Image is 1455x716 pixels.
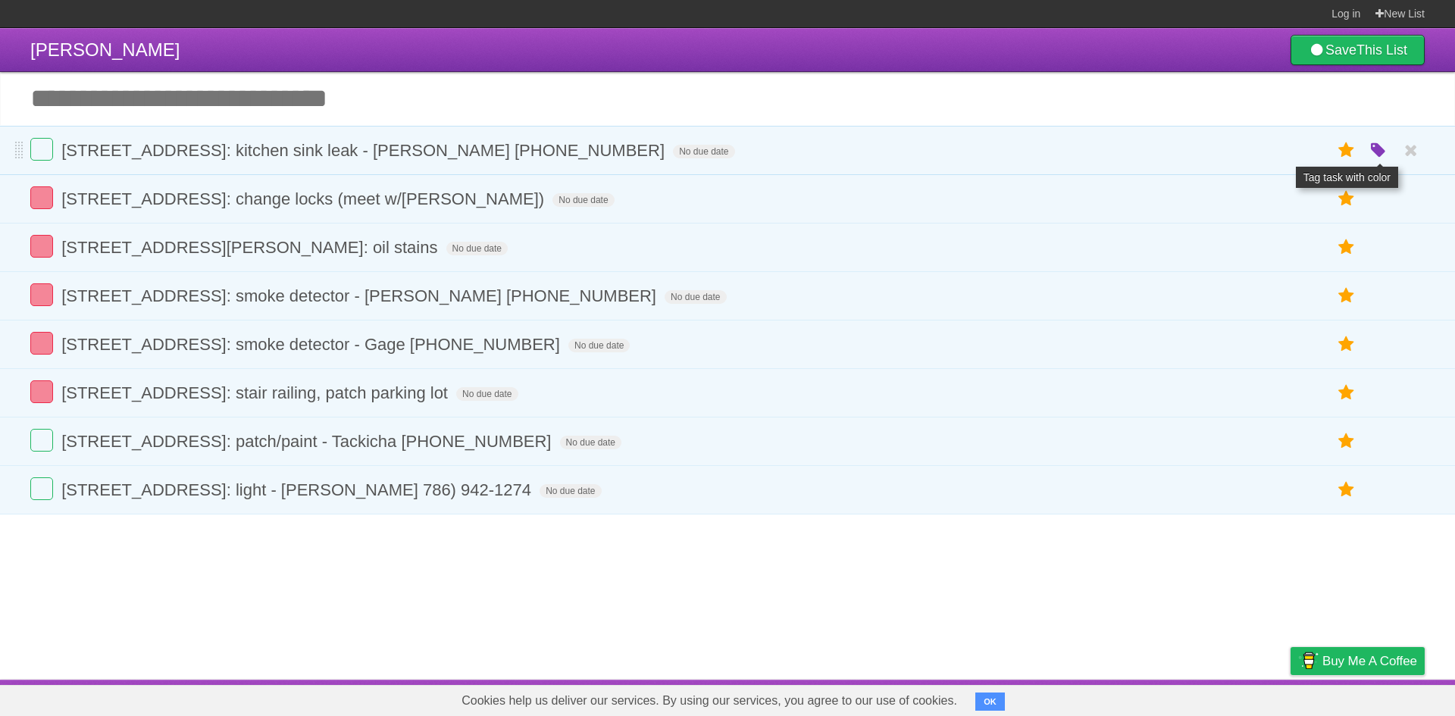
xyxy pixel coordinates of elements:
span: No due date [552,193,614,207]
span: [STREET_ADDRESS]: kitchen sink leak - [PERSON_NAME] [PHONE_NUMBER] [61,141,668,160]
label: Done [30,283,53,306]
a: Privacy [1271,683,1310,712]
a: About [1089,683,1121,712]
span: No due date [540,484,601,498]
b: This List [1356,42,1407,58]
a: Suggest a feature [1329,683,1425,712]
a: Buy me a coffee [1291,647,1425,675]
span: [STREET_ADDRESS]: stair railing, patch parking lot [61,383,452,402]
span: No due date [456,387,518,401]
a: SaveThis List [1291,35,1425,65]
a: Developers [1139,683,1200,712]
label: Star task [1332,380,1361,405]
label: Star task [1332,283,1361,308]
img: Buy me a coffee [1298,648,1319,674]
label: Star task [1332,477,1361,502]
span: [STREET_ADDRESS][PERSON_NAME]: oil stains [61,238,441,257]
span: [STREET_ADDRESS]: smoke detector - [PERSON_NAME] [PHONE_NUMBER] [61,286,660,305]
span: No due date [665,290,726,304]
label: Done [30,429,53,452]
span: [STREET_ADDRESS]: change locks (meet w/[PERSON_NAME]) [61,189,548,208]
label: Star task [1332,138,1361,163]
span: [STREET_ADDRESS]: patch/paint - Tackicha [PHONE_NUMBER] [61,432,555,451]
label: Star task [1332,429,1361,454]
label: Star task [1332,332,1361,357]
label: Done [30,380,53,403]
span: [STREET_ADDRESS]: light - [PERSON_NAME] 786) 942-1274 [61,480,535,499]
span: Cookies help us deliver our services. By using our services, you agree to our use of cookies. [446,686,972,716]
label: Done [30,235,53,258]
label: Star task [1332,186,1361,211]
label: Done [30,186,53,209]
span: No due date [446,242,508,255]
label: Done [30,477,53,500]
span: [PERSON_NAME] [30,39,180,60]
span: No due date [560,436,621,449]
span: No due date [568,339,630,352]
label: Done [30,332,53,355]
label: Star task [1332,235,1361,260]
span: [STREET_ADDRESS]: smoke detector - Gage [PHONE_NUMBER] [61,335,564,354]
a: Terms [1219,683,1253,712]
button: OK [975,693,1005,711]
span: No due date [673,145,734,158]
label: Done [30,138,53,161]
span: Buy me a coffee [1322,648,1417,674]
